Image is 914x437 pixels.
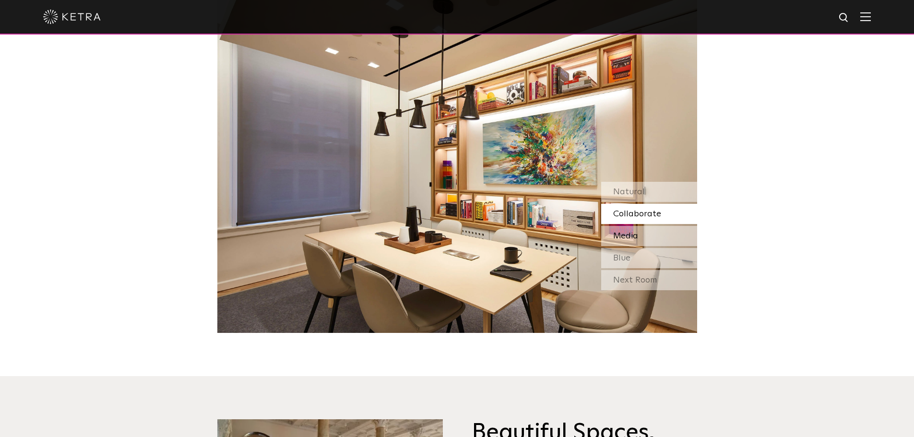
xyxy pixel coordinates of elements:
[860,12,871,21] img: Hamburger%20Nav.svg
[613,188,645,196] span: Natural
[601,270,697,290] div: Next Room
[43,10,101,24] img: ketra-logo-2019-white
[613,210,661,218] span: Collaborate
[838,12,850,24] img: search icon
[613,232,638,240] span: Media
[613,254,630,262] span: Blue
